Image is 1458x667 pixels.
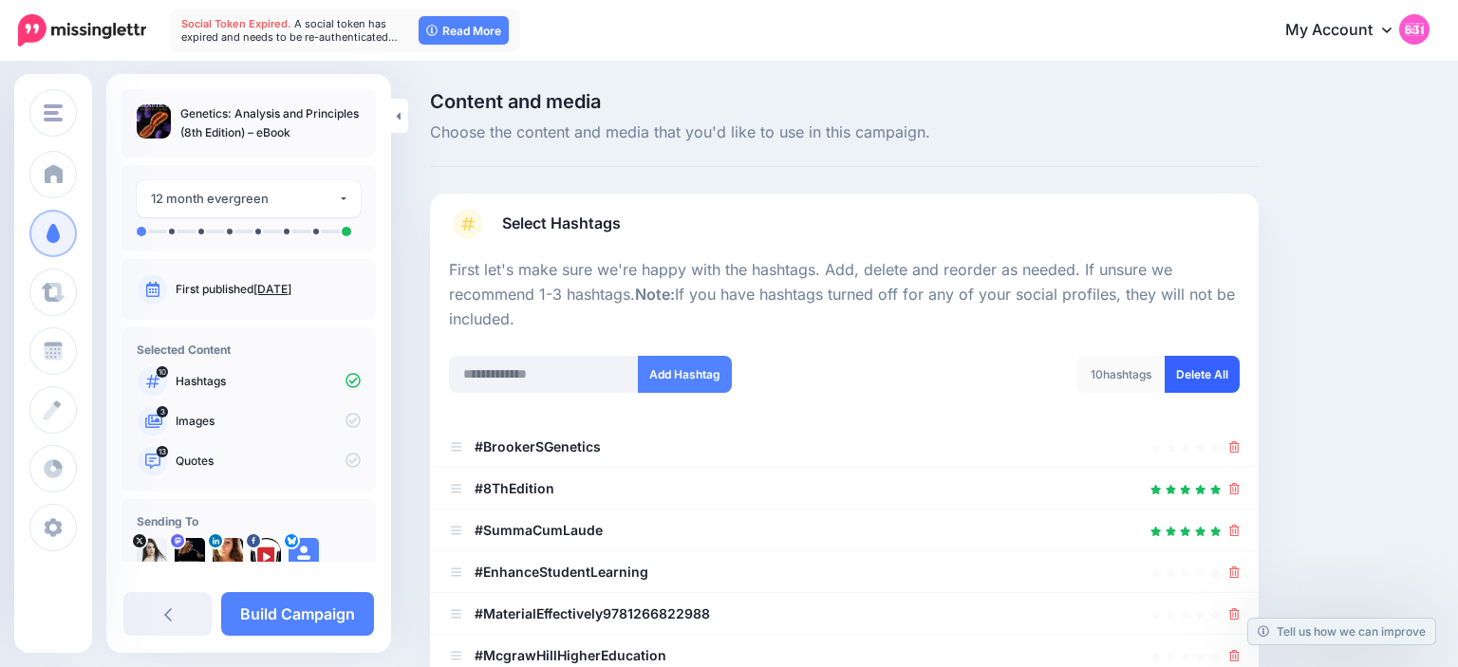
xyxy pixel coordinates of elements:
img: 307443043_482319977280263_5046162966333289374_n-bsa149661.png [251,538,281,568]
img: menu.png [44,104,63,121]
p: First let's make sure we're happy with the hashtags. Add, delete and reorder as needed. If unsure... [449,258,1240,332]
img: 1537218439639-55706.png [213,538,243,568]
b: #SummaCumLaude [475,522,603,538]
a: [DATE] [253,282,291,296]
a: My Account [1266,8,1430,54]
div: hashtags [1076,356,1166,393]
b: #‎McgrawHillHigherEducation [475,647,666,663]
img: 393fb73b0e6f4642076314956590c804_thumb.jpg [137,104,171,139]
button: Add Hashtag [638,356,732,393]
a: Tell us how we can improve [1248,619,1435,644]
img: user_default_image.png [289,538,319,568]
a: Delete All [1165,356,1240,393]
img: tSvj_Osu-58146.jpg [137,538,167,568]
span: A social token has expired and needs to be re-authenticated… [181,17,398,44]
div: 12 month evergreen [151,188,338,210]
span: Select Hashtags [502,211,621,236]
span: 13 [157,446,168,457]
p: Hashtags [176,373,361,390]
b: Note: [635,285,675,304]
img: Missinglettr [18,14,146,46]
b: #BrookerSGenetics [475,438,601,454]
a: Select Hashtags [449,209,1240,258]
p: Images [176,413,361,430]
img: 802740b3fb02512f-84599.jpg [175,538,205,568]
b: #MaterialEffectively9781266822988 [475,605,710,621]
span: 10 [1091,367,1103,381]
p: Quotes [176,453,361,470]
b: #8ThEdition [475,480,554,496]
h4: Selected Content [137,343,361,357]
span: Content and media [430,92,1259,111]
span: 3 [157,406,168,417]
p: First published [176,281,361,298]
span: 10 [157,366,168,378]
b: #EnhanceStudentLearning [475,564,648,580]
span: Choose the content and media that you'd like to use in this campaign. [430,120,1259,145]
button: 12 month evergreen [137,180,361,217]
span: Social Token Expired. [181,17,291,30]
a: Read More [419,16,509,45]
p: Genetics: Analysis and Principles (8th Edition) – eBook [180,104,361,142]
h4: Sending To [137,514,361,528]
